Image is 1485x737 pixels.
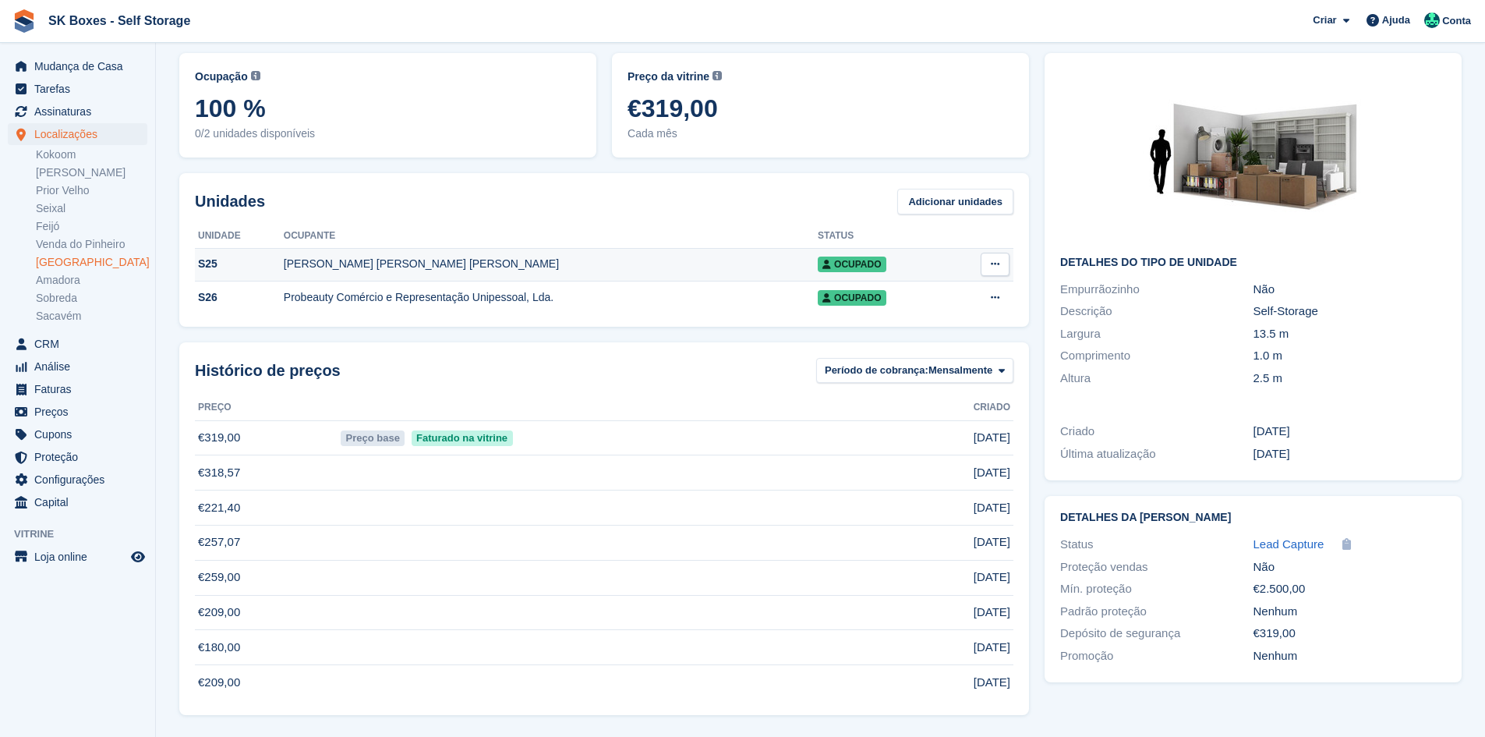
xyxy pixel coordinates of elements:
span: Histórico de preços [195,359,341,382]
div: €2.500,00 [1253,580,1446,598]
a: [GEOGRAPHIC_DATA] [36,255,147,270]
a: menu [8,546,147,568]
span: Ocupado [818,290,886,306]
div: S26 [195,289,284,306]
div: Mín. proteção [1060,580,1253,598]
th: Ocupante [284,224,818,249]
div: Empurrãozinho [1060,281,1253,299]
span: Configurações [34,469,128,491]
a: menu [8,423,147,445]
div: 1.0 m [1253,347,1446,365]
h2: Unidades [195,190,265,213]
div: Depósito de segurança [1060,625,1253,643]
div: Criado [1060,423,1253,441]
a: SK Boxes - Self Storage [42,8,196,34]
div: Probeauty Comércio e Representação Unipessoal, Lda. [284,289,818,306]
span: Vitrine [14,526,155,542]
td: €221,40 [195,491,338,526]
a: Sacavém [36,309,147,324]
span: Faturado na vitrine [412,431,513,446]
span: Criado [974,400,1010,414]
div: Última atualização [1060,445,1253,463]
a: menu [8,333,147,355]
div: Comprimento [1060,347,1253,365]
td: €318,57 [195,455,338,491]
td: €209,00 [195,665,338,700]
a: Lead Capture [1253,536,1324,554]
span: Localizações [34,123,128,145]
td: €319,00 [195,420,338,455]
span: €319,00 [628,94,1013,122]
td: €257,07 [195,525,338,560]
span: Ocupado [818,257,886,272]
a: menu [8,378,147,400]
button: Período de cobrança: Mensalmente [816,358,1013,384]
span: [DATE] [974,604,1010,622]
span: [DATE] [974,639,1010,657]
img: 135-sqft-unit.jpg [1137,69,1370,244]
span: CRM [34,333,128,355]
span: Conta [1442,13,1471,29]
div: Nenhum [1253,647,1446,665]
td: €180,00 [195,630,338,665]
div: Não [1253,281,1446,299]
span: Mudança de Casa [34,55,128,77]
a: menu [8,491,147,513]
div: Status [1060,536,1253,554]
a: Feijó [36,219,147,234]
span: [DATE] [974,533,1010,551]
div: Promoção [1060,647,1253,665]
span: Cupons [34,423,128,445]
span: Criar [1313,12,1336,28]
div: Não [1253,558,1446,576]
h2: Detalhes da [PERSON_NAME] [1060,512,1446,524]
a: menu [8,401,147,423]
a: menu [8,356,147,377]
span: Assinaturas [34,101,128,122]
div: S25 [195,256,284,272]
span: [DATE] [974,429,1010,447]
a: menu [8,123,147,145]
div: Self-Storage [1253,303,1446,321]
span: Preço da vitrine [628,69,709,85]
span: 100 % [195,94,581,122]
div: Proteção vendas [1060,558,1253,576]
th: Unidade [195,224,284,249]
h2: Detalhes do tipo de unidade [1060,257,1446,269]
div: [PERSON_NAME] [PERSON_NAME] [PERSON_NAME] [284,256,818,272]
span: 0/2 unidades disponíveis [195,126,581,142]
span: [DATE] [974,464,1010,482]
td: €259,00 [195,560,338,595]
span: [DATE] [974,674,1010,692]
span: Ocupação [195,69,248,85]
a: Venda do Pinheiro [36,237,147,252]
a: Amadora [36,273,147,288]
span: Preços [34,401,128,423]
span: [DATE] [974,569,1010,586]
span: Período de cobrança: [825,363,928,378]
div: [DATE] [1253,445,1446,463]
div: 13.5 m [1253,325,1446,343]
span: Mensalmente [928,363,992,378]
span: Loja online [34,546,128,568]
span: Proteção [34,446,128,468]
a: Sobreda [36,291,147,306]
div: Largura [1060,325,1253,343]
a: [PERSON_NAME] [36,165,147,180]
div: 2.5 m [1253,370,1446,388]
td: €209,00 [195,595,338,630]
span: Tarefas [34,78,128,100]
a: menu [8,55,147,77]
span: Lead Capture [1253,537,1324,551]
span: Preço base [341,431,405,446]
div: Descrição [1060,303,1253,321]
a: Adicionar unidades [897,189,1013,214]
span: Análise [34,356,128,377]
span: Cada mês [628,126,1013,142]
a: Loja de pré-visualização [129,547,147,566]
span: [DATE] [974,499,1010,517]
a: menu [8,446,147,468]
img: icon-info-grey-7440780725fd019a000dd9b08b2336e03edf1995a4989e88bcd33f0948082b44.svg [251,71,260,80]
span: Capital [34,491,128,513]
span: Faturas [34,378,128,400]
